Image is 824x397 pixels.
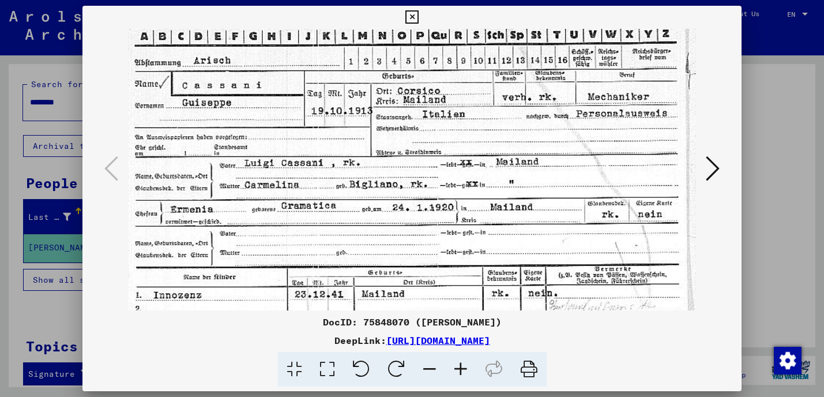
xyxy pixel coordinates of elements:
[82,315,742,329] div: DocID: 75848070 ([PERSON_NAME])
[82,334,742,347] div: DeepLink:
[773,346,801,374] div: Change consent
[774,347,802,374] img: Change consent
[386,335,490,346] a: [URL][DOMAIN_NAME]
